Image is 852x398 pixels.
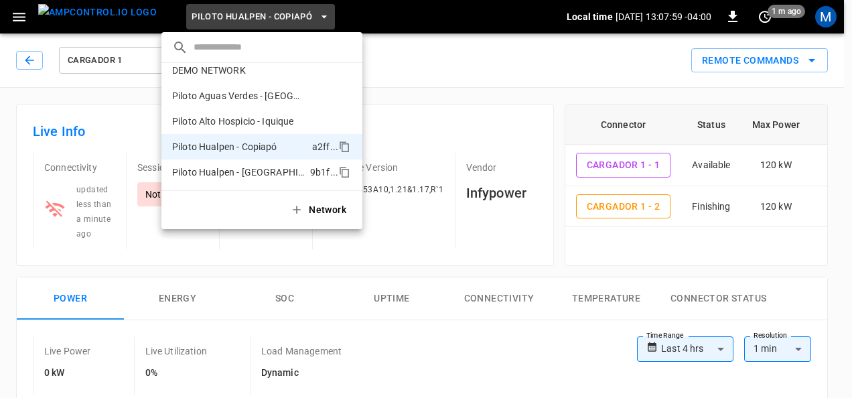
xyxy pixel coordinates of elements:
[172,115,305,128] p: Piloto Alto Hospicio - Iquique
[338,139,352,155] div: copy
[338,164,352,180] div: copy
[172,64,303,77] p: DEMO NETWORK
[172,165,305,179] p: Piloto Hualpen - [GEOGRAPHIC_DATA]
[172,140,307,153] p: Piloto Hualpen - Copiapó
[282,196,357,224] button: Network
[172,89,303,103] p: Piloto Aguas Verdes - [GEOGRAPHIC_DATA]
